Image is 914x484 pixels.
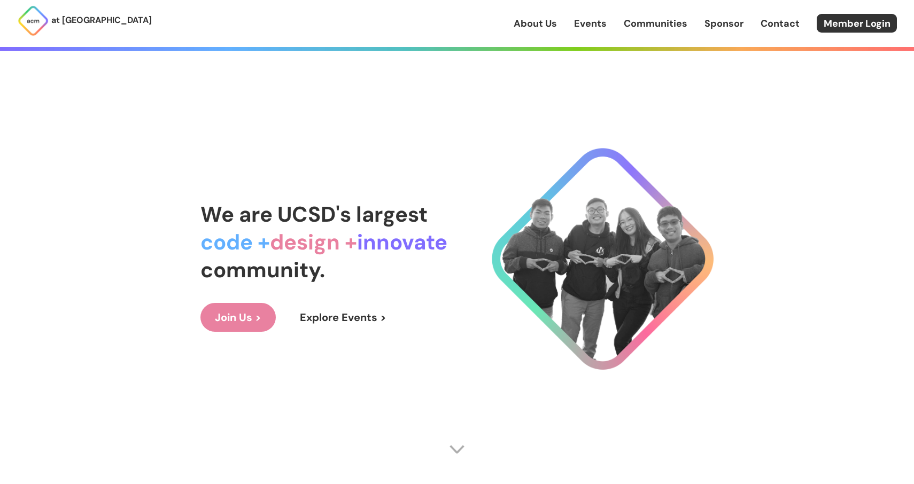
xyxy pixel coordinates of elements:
a: Communities [624,17,687,30]
a: Member Login [817,14,897,33]
a: Events [574,17,607,30]
span: community. [200,256,325,284]
a: About Us [514,17,557,30]
span: design + [270,228,357,256]
a: Sponsor [704,17,743,30]
img: Cool Logo [492,148,714,370]
span: innovate [357,228,447,256]
p: at [GEOGRAPHIC_DATA] [51,13,152,27]
a: Contact [761,17,800,30]
span: We are UCSD's largest [200,200,428,228]
a: Join Us > [200,303,276,332]
span: code + [200,228,270,256]
img: ACM Logo [17,5,49,37]
img: Scroll Arrow [449,441,465,457]
a: at [GEOGRAPHIC_DATA] [17,5,152,37]
a: Explore Events > [285,303,401,332]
